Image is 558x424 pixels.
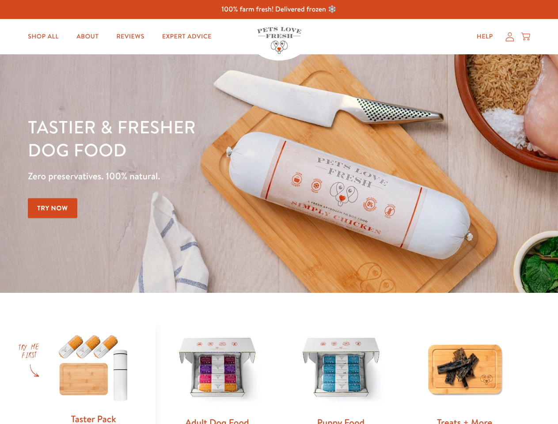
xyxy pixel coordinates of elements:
a: Shop All [21,28,66,45]
a: About [69,28,106,45]
img: Pets Love Fresh [257,27,301,54]
a: Try Now [28,198,77,218]
h1: Tastier & fresher dog food [28,115,363,161]
a: Help [470,28,500,45]
a: Expert Advice [155,28,219,45]
a: Reviews [109,28,151,45]
p: Zero preservatives. 100% natural. [28,168,363,184]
